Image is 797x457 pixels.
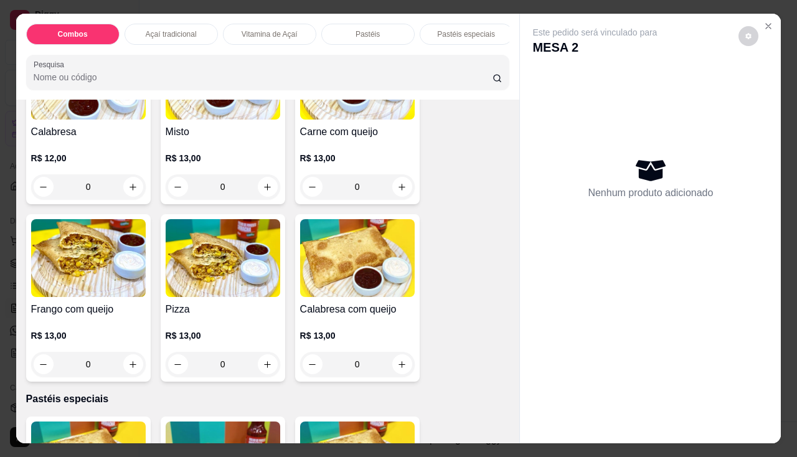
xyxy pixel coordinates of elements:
[437,29,495,39] p: Pastéis especiais
[166,329,280,342] p: R$ 13,00
[300,125,415,139] h4: Carne com queijo
[26,392,510,407] p: Pastéis especiais
[166,219,280,297] img: product-image
[300,152,415,164] p: R$ 13,00
[31,219,146,297] img: product-image
[166,125,280,139] h4: Misto
[34,71,493,83] input: Pesquisa
[532,26,657,39] p: Este pedido será vinculado para
[758,16,778,36] button: Close
[242,29,298,39] p: Vitamina de Açaí
[356,29,380,39] p: Pastéis
[58,29,88,39] p: Combos
[532,39,657,56] p: MESA 2
[31,329,146,342] p: R$ 13,00
[738,26,758,46] button: decrease-product-quantity
[31,302,146,317] h4: Frango com queijo
[34,59,68,70] label: Pesquisa
[588,186,713,200] p: Nenhum produto adicionado
[300,302,415,317] h4: Calabresa com queijo
[31,125,146,139] h4: Calabresa
[31,152,146,164] p: R$ 12,00
[300,329,415,342] p: R$ 13,00
[146,29,197,39] p: Açaí tradicional
[300,219,415,297] img: product-image
[166,152,280,164] p: R$ 13,00
[166,302,280,317] h4: Pizza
